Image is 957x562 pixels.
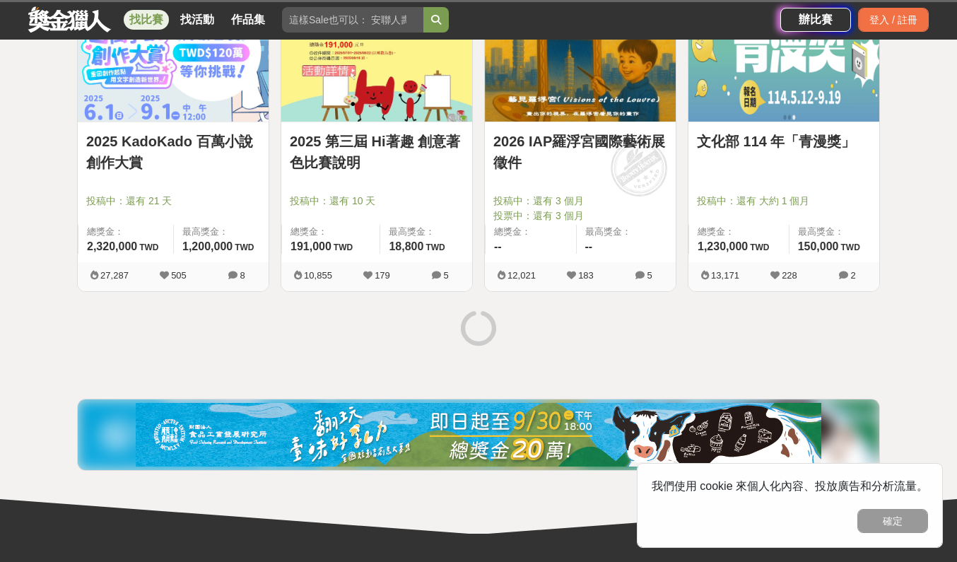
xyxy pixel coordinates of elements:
[493,131,667,173] a: 2026 IAP羅浮宮國際藝術展徵件
[290,194,464,209] span: 投稿中：還有 10 天
[290,131,464,173] a: 2025 第三屆 Hi著趣 創意著色比賽說明
[139,242,158,252] span: TWD
[780,8,851,32] a: 辦比賽
[86,131,260,173] a: 2025 KadoKado 百萬小說創作大賞
[688,4,879,122] img: Cover Image
[171,270,187,281] span: 505
[375,270,390,281] span: 179
[494,225,568,239] span: 總獎金：
[225,10,271,30] a: 作品集
[652,480,928,492] span: 我們使用 cookie 來個人化內容、投放廣告和分析流量。
[240,270,245,281] span: 8
[136,403,821,467] img: 11b6bcb1-164f-4f8f-8046-8740238e410a.jpg
[425,242,445,252] span: TWD
[182,225,260,239] span: 最高獎金：
[578,270,594,281] span: 183
[697,131,871,152] a: 文化部 114 年「青漫獎」
[389,240,423,252] span: 18,800
[493,194,667,209] span: 投稿中：還有 3 個月
[750,242,769,252] span: TWD
[798,225,871,239] span: 最高獎金：
[507,270,536,281] span: 12,021
[485,4,676,122] img: Cover Image
[857,509,928,533] button: 確定
[235,242,254,252] span: TWD
[850,270,855,281] span: 2
[494,240,502,252] span: --
[175,10,220,30] a: 找活動
[782,270,797,281] span: 228
[334,242,353,252] span: TWD
[585,225,668,239] span: 最高獎金：
[290,240,331,252] span: 191,000
[282,7,423,33] input: 這樣Sale也可以： 安聯人壽創意銷售法募集
[87,240,137,252] span: 2,320,000
[281,4,472,122] img: Cover Image
[585,240,593,252] span: --
[798,240,839,252] span: 150,000
[841,242,860,252] span: TWD
[858,8,929,32] div: 登入 / 註冊
[443,270,448,281] span: 5
[698,240,748,252] span: 1,230,000
[389,225,464,239] span: 最高獎金：
[711,270,739,281] span: 13,171
[697,194,871,209] span: 投稿中：還有 大約 1 個月
[290,225,371,239] span: 總獎金：
[182,240,233,252] span: 1,200,000
[304,270,332,281] span: 10,855
[493,209,667,223] span: 投票中：還有 3 個月
[100,270,129,281] span: 27,287
[647,270,652,281] span: 5
[87,225,165,239] span: 總獎金：
[698,225,780,239] span: 總獎金：
[78,4,269,122] img: Cover Image
[86,194,260,209] span: 投稿中：還有 21 天
[124,10,169,30] a: 找比賽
